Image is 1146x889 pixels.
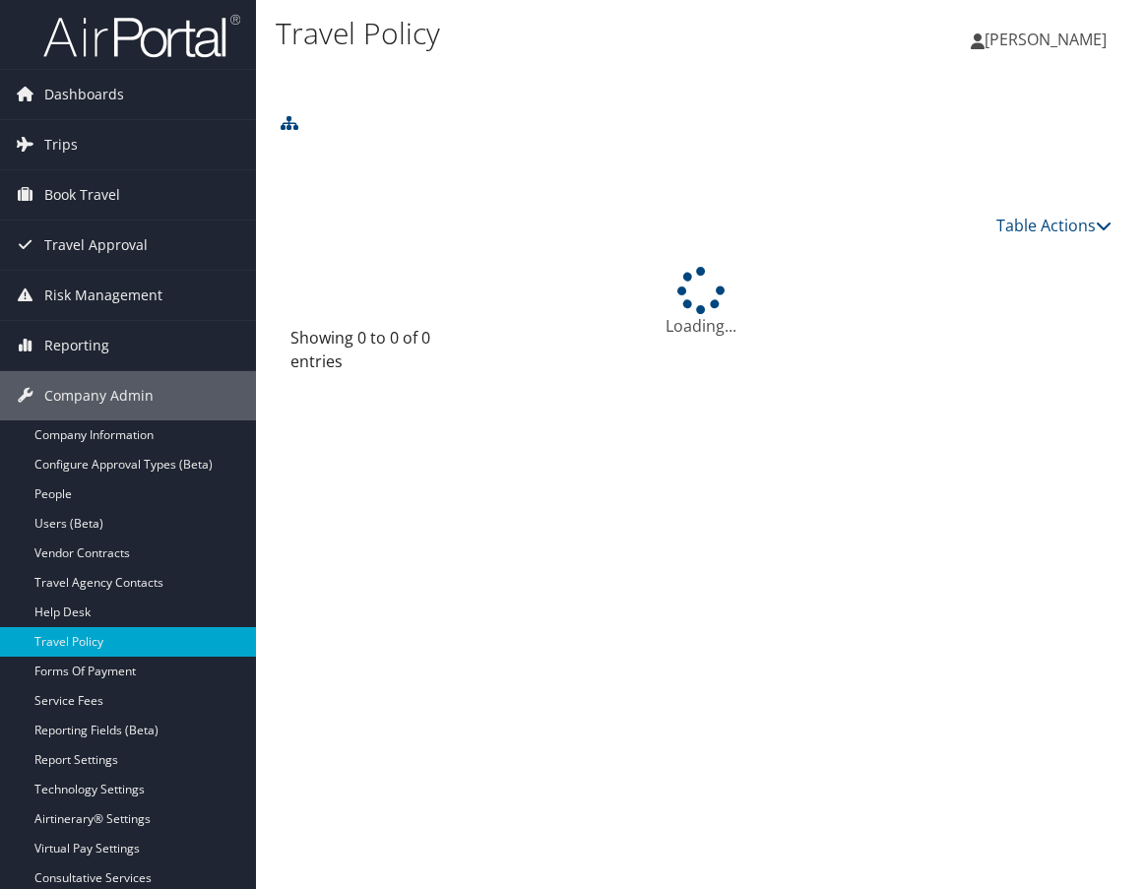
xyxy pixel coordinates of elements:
[985,29,1107,50] span: [PERSON_NAME]
[44,321,109,370] span: Reporting
[44,170,120,220] span: Book Travel
[971,10,1126,69] a: [PERSON_NAME]
[44,120,78,169] span: Trips
[44,371,154,420] span: Company Admin
[44,70,124,119] span: Dashboards
[276,13,843,54] h1: Travel Policy
[996,215,1112,236] a: Table Actions
[44,271,162,320] span: Risk Management
[43,13,240,59] img: airportal-logo.png
[276,267,1126,338] div: Loading...
[44,221,148,270] span: Travel Approval
[290,326,474,383] div: Showing 0 to 0 of 0 entries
